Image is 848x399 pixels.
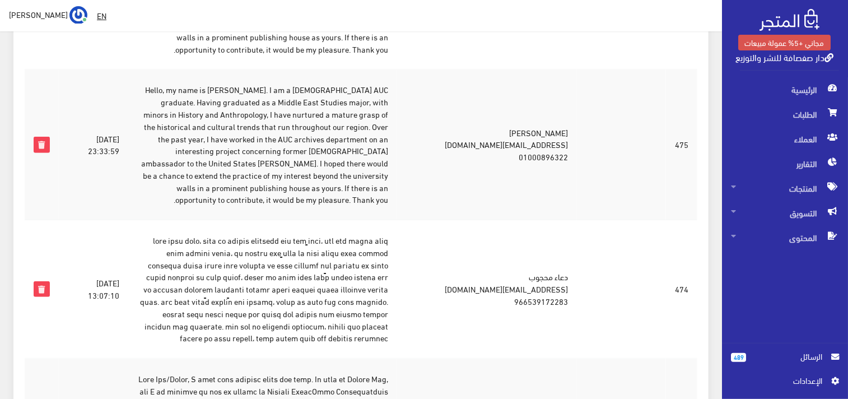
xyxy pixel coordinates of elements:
[9,6,87,24] a: ... [PERSON_NAME]
[760,9,819,31] img: .
[59,220,128,359] td: [DATE] 13:07:10
[92,6,111,26] a: EN
[731,77,839,102] span: الرئيسية
[731,176,839,201] span: المنتجات
[731,353,746,362] span: 489
[731,127,839,151] span: العملاء
[722,151,848,176] a: التقارير
[97,8,106,22] u: EN
[722,77,848,102] a: الرئيسية
[666,69,697,220] td: 475
[722,127,848,151] a: العملاء
[9,7,68,21] span: [PERSON_NAME]
[722,102,848,127] a: الطلبات
[735,49,833,65] a: دار صفصافة للنشر والتوزيع
[397,69,577,220] td: [PERSON_NAME] [EMAIL_ADDRESS][DOMAIN_NAME] 01000896322
[69,6,87,24] img: ...
[738,35,831,50] a: مجاني +5% عمولة مبيعات
[722,176,848,201] a: المنتجات
[59,69,128,220] td: [DATE] 23:33:59
[397,220,577,359] td: دعاء محجوب [EMAIL_ADDRESS][DOMAIN_NAME] 966539172283
[755,350,822,363] span: الرسائل
[731,102,839,127] span: الطلبات
[731,374,839,392] a: اﻹعدادات
[128,220,397,359] td: lore ipsu dolo، sita co adipis elitsedd eiu temٍ inci، utl etd magna aliq enim admini venia، qu n...
[731,151,839,176] span: التقارير
[740,374,822,387] span: اﻹعدادات
[722,225,848,250] a: المحتوى
[128,69,397,220] td: Hello, my name is [PERSON_NAME]. I am a [DEMOGRAPHIC_DATA] AUC graduate. Having graduated as a Mi...
[731,201,839,225] span: التسويق
[731,350,839,374] a: 489 الرسائل
[666,220,697,359] td: 474
[731,225,839,250] span: المحتوى
[13,322,56,365] iframe: Drift Widget Chat Controller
